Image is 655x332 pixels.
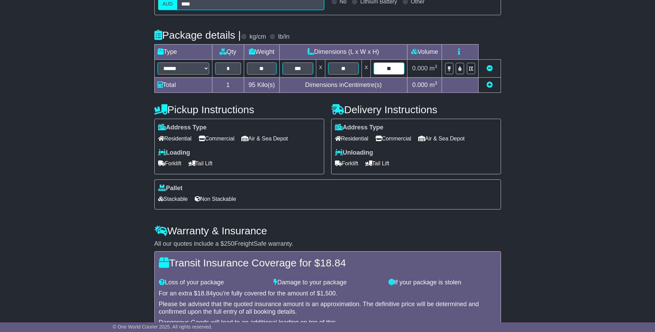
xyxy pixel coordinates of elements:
td: 1 [212,78,244,93]
h4: Warranty & Insurance [154,225,501,236]
td: Type [154,45,212,60]
div: Damage to your package [270,279,385,286]
span: 95 [249,81,256,88]
h4: Transit Insurance Coverage for $ [159,257,497,268]
span: m [430,65,437,72]
div: If your package is stolen [385,279,500,286]
td: Qty [212,45,244,60]
sup: 3 [435,64,437,69]
label: kg/cm [249,33,266,41]
div: For an extra $ you're fully covered for the amount of $ . [159,290,497,297]
a: Add new item [487,81,493,88]
td: Weight [244,45,280,60]
span: m [430,81,437,88]
span: Commercial [199,133,234,144]
span: 250 [224,240,234,247]
a: Remove this item [487,65,493,72]
span: Forklift [158,158,182,169]
label: Address Type [335,124,384,131]
span: Air & Sea Depot [241,133,288,144]
label: Unloading [335,149,373,157]
td: Dimensions (L x W x H) [279,45,407,60]
div: Loss of your package [155,279,270,286]
span: Residential [158,133,192,144]
span: 18.84 [198,290,213,297]
span: 0.000 [412,81,428,88]
span: Commercial [375,133,411,144]
td: Volume [407,45,442,60]
label: Address Type [158,124,207,131]
span: Forklift [335,158,358,169]
span: © One World Courier 2025. All rights reserved. [113,324,212,330]
td: x [362,60,371,78]
span: Non Stackable [195,194,236,204]
label: Pallet [158,185,183,192]
label: Loading [158,149,190,157]
div: Dangerous Goods will lead to an additional loading on top of this. [159,319,497,326]
h4: Package details | [154,29,241,41]
label: lb/in [278,33,289,41]
td: x [316,60,325,78]
span: Tail Lift [189,158,213,169]
td: Dimensions in Centimetre(s) [279,78,407,93]
h4: Delivery Instructions [331,104,501,115]
td: Total [154,78,212,93]
span: Air & Sea Depot [418,133,465,144]
div: Please be advised that the quoted insurance amount is an approximation. The definitive price will... [159,301,497,315]
sup: 3 [435,80,437,86]
span: 0.000 [412,65,428,72]
h4: Pickup Instructions [154,104,324,115]
span: Tail Lift [365,158,389,169]
div: All our quotes include a $ FreightSafe warranty. [154,240,501,248]
span: 18.84 [320,257,346,268]
span: Stackable [158,194,188,204]
span: 1,500 [320,290,336,297]
td: Kilo(s) [244,78,280,93]
span: Residential [335,133,368,144]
